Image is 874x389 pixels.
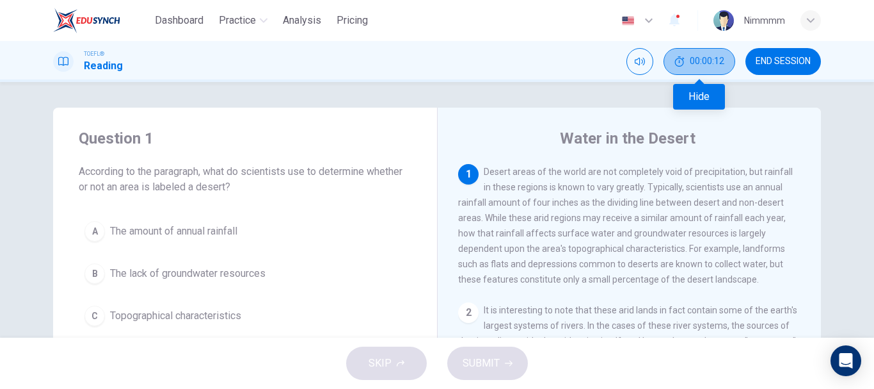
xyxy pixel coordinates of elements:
div: Hide [663,48,735,75]
button: AThe amount of annual rainfall [79,215,411,247]
h4: Water in the Desert [560,128,695,149]
div: 1 [458,164,479,185]
button: 00:00:12 [663,48,735,75]
button: Analysis [278,9,326,32]
button: Practice [214,9,273,32]
span: 00:00:12 [690,56,724,67]
div: Nimmmm [744,13,785,28]
span: Pricing [337,13,368,28]
img: en [620,16,636,26]
h4: Question 1 [79,128,411,149]
span: Desert areas of the world are not completely void of precipitation, but rainfall in these regions... [458,167,793,285]
div: Hide [673,84,725,110]
span: END SESSION [756,56,811,67]
div: A [84,221,105,242]
div: C [84,306,105,326]
span: According to the paragraph, what do scientists use to determine whether or not an area is labeled... [79,164,411,195]
span: Analysis [283,13,321,28]
div: Open Intercom Messenger [830,345,861,376]
div: 2 [458,302,479,323]
span: The amount of annual rainfall [110,224,237,239]
button: END SESSION [745,48,821,75]
span: Topographical characteristics [110,308,241,324]
span: The lack of groundwater resources [110,266,266,281]
button: CTopographical characteristics [79,300,411,332]
div: Mute [626,48,653,75]
button: Pricing [331,9,373,32]
div: B [84,263,105,284]
span: Practice [219,13,256,28]
span: Dashboard [155,13,203,28]
img: EduSynch logo [53,8,120,33]
img: Profile picture [713,10,734,31]
h1: Reading [84,58,123,74]
span: TOEFL® [84,49,104,58]
button: BThe lack of groundwater resources [79,258,411,290]
button: Dashboard [150,9,209,32]
a: EduSynch logo [53,8,150,33]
